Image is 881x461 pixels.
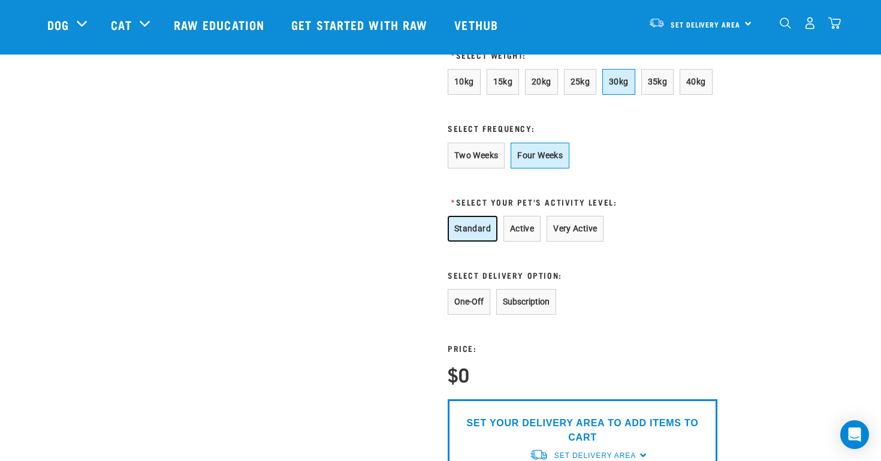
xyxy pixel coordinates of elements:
button: Four Weeks [511,143,569,168]
h4: $0 [448,363,469,385]
span: 15kg [493,77,513,86]
button: 20kg [525,69,558,95]
h3: Select Frequency: [448,123,717,132]
button: 35kg [641,69,674,95]
a: Raw Education [162,1,279,49]
button: 15kg [487,69,520,95]
h3: Select Weight: [448,50,717,59]
button: Active [503,216,541,242]
h3: Select Delivery Option: [448,270,717,279]
button: Subscription [496,289,556,315]
button: Very Active [547,216,604,242]
span: 10kg [454,77,474,86]
h3: Select Your Pet's Activity Level: [448,197,717,206]
a: Get started with Raw [279,1,442,49]
button: Standard [448,216,497,242]
span: Set Delivery Area [554,451,636,460]
a: Cat [111,16,131,34]
a: Vethub [442,1,513,49]
img: van-moving.png [648,17,665,28]
button: 30kg [602,69,635,95]
img: home-icon@2x.png [828,17,841,29]
button: 25kg [564,69,597,95]
span: 25kg [571,77,590,86]
a: Dog [47,16,69,34]
span: 35kg [648,77,668,86]
button: 40kg [680,69,713,95]
button: One-Off [448,289,490,315]
button: Two Weeks [448,143,505,168]
div: Open Intercom Messenger [840,420,869,449]
h3: Price: [448,344,477,352]
img: user.png [804,17,816,29]
span: 30kg [609,77,629,86]
button: 10kg [448,69,481,95]
img: home-icon-1@2x.png [780,17,791,29]
span: 40kg [686,77,706,86]
img: van-moving.png [529,448,548,461]
span: Set Delivery Area [671,22,740,26]
p: SET YOUR DELIVERY AREA TO ADD ITEMS TO CART [457,416,708,445]
span: 20kg [532,77,551,86]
